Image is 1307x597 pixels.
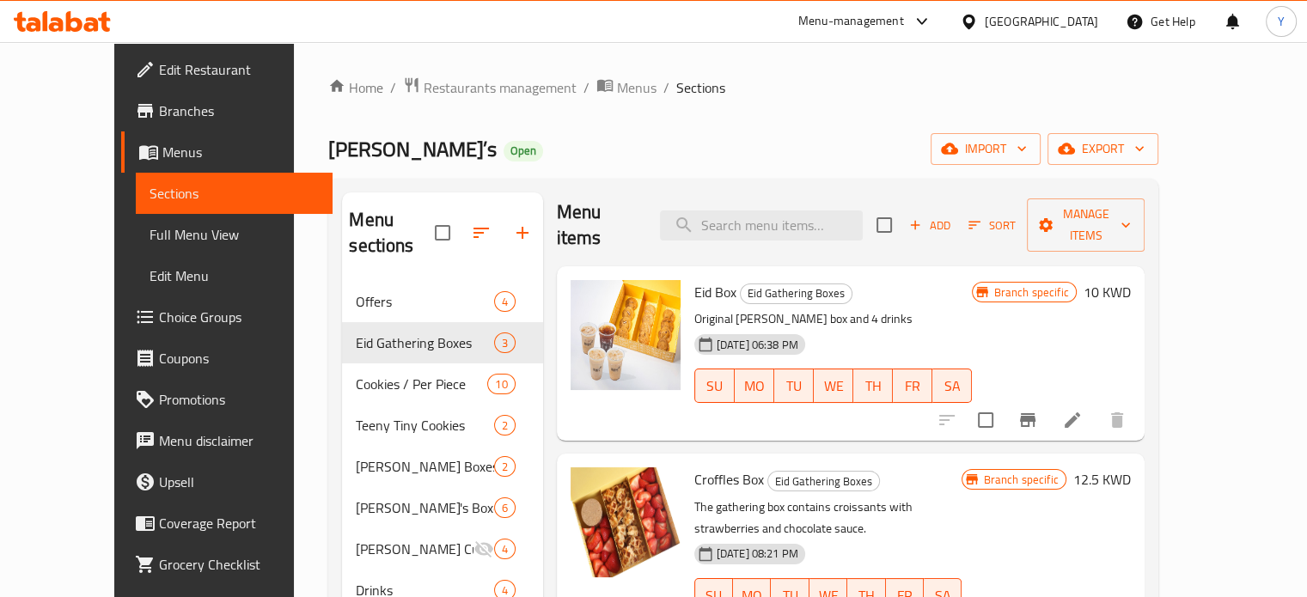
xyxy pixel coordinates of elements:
[504,143,543,158] span: Open
[159,389,319,410] span: Promotions
[694,308,973,330] p: Original [PERSON_NAME] box and 4 drinks
[349,207,434,259] h2: Menu sections
[342,487,542,528] div: [PERSON_NAME]'s Boxes6
[488,376,514,393] span: 10
[121,131,333,173] a: Menus
[741,283,852,303] span: Eid Gathering Boxes
[495,335,515,351] span: 3
[735,369,774,403] button: MO
[121,49,333,90] a: Edit Restaurant
[495,417,515,434] span: 2
[136,173,333,214] a: Sections
[356,456,493,477] div: Kenny Junior Boxes
[740,283,852,304] div: Eid Gathering Boxes
[328,76,1157,99] nav: breadcrumb
[356,497,493,518] span: [PERSON_NAME]'s Boxes
[660,210,863,241] input: search
[159,472,319,492] span: Upsell
[342,528,542,570] div: [PERSON_NAME] Cup4
[781,374,807,399] span: TU
[944,138,1027,160] span: import
[159,430,319,451] span: Menu disclaimer
[342,281,542,322] div: Offers4
[694,496,962,539] p: The gathering box contains croissants with strawberries and chocolate sauce.
[853,369,893,403] button: TH
[1027,198,1144,252] button: Manage items
[676,77,725,98] span: Sections
[150,224,319,245] span: Full Menu View
[121,296,333,338] a: Choice Groups
[571,280,681,390] img: Eid Box
[494,456,516,477] div: items
[159,307,319,327] span: Choice Groups
[136,214,333,255] a: Full Menu View
[159,59,319,80] span: Edit Restaurant
[985,12,1098,31] div: [GEOGRAPHIC_DATA]
[1047,133,1158,165] button: export
[356,291,493,312] span: Offers
[494,497,516,518] div: items
[121,544,333,585] a: Grocery Checklist
[907,216,953,235] span: Add
[121,338,333,379] a: Coupons
[502,212,543,253] button: Add section
[968,216,1016,235] span: Sort
[403,76,577,99] a: Restaurants management
[900,374,925,399] span: FR
[159,348,319,369] span: Coupons
[768,472,879,491] span: Eid Gathering Boxes
[774,369,814,403] button: TU
[710,337,805,353] span: [DATE] 06:38 PM
[710,545,805,562] span: [DATE] 08:21 PM
[162,142,319,162] span: Menus
[1278,12,1285,31] span: Y
[328,130,497,168] span: [PERSON_NAME]’s
[356,332,493,353] span: Eid Gathering Boxes
[976,472,1065,488] span: Branch specific
[571,467,681,577] img: Croffles Box
[121,503,333,544] a: Coverage Report
[596,76,657,99] a: Menus
[424,77,577,98] span: Restaurants management
[342,322,542,363] div: Eid Gathering Boxes3
[342,363,542,405] div: Cookies / Per Piece10
[968,402,1004,438] span: Select to update
[121,420,333,461] a: Menu disclaimer
[390,77,396,98] li: /
[902,212,957,239] span: Add item
[121,379,333,420] a: Promotions
[617,77,657,98] span: Menus
[356,456,493,477] span: [PERSON_NAME] Boxes
[494,291,516,312] div: items
[494,539,516,559] div: items
[1061,138,1145,160] span: export
[767,471,880,491] div: Eid Gathering Boxes
[495,541,515,557] span: 4
[694,466,764,492] span: Croffles Box
[356,497,493,518] div: Kenny's Boxes
[136,255,333,296] a: Edit Menu
[487,374,515,394] div: items
[902,212,957,239] button: Add
[150,265,319,286] span: Edit Menu
[121,90,333,131] a: Branches
[931,133,1041,165] button: import
[1073,467,1131,491] h6: 12.5 KWD
[461,212,502,253] span: Sort sections
[494,332,516,353] div: items
[342,405,542,446] div: Teeny Tiny Cookies2
[694,369,735,403] button: SU
[150,183,319,204] span: Sections
[1062,410,1083,430] a: Edit menu item
[495,500,515,516] span: 6
[356,415,493,436] div: Teeny Tiny Cookies
[356,539,473,559] span: [PERSON_NAME] Cup
[557,199,640,251] h2: Menu items
[504,141,543,161] div: Open
[356,374,487,394] span: Cookies / Per Piece
[957,212,1027,239] span: Sort items
[893,369,932,403] button: FR
[159,101,319,121] span: Branches
[932,369,972,403] button: SA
